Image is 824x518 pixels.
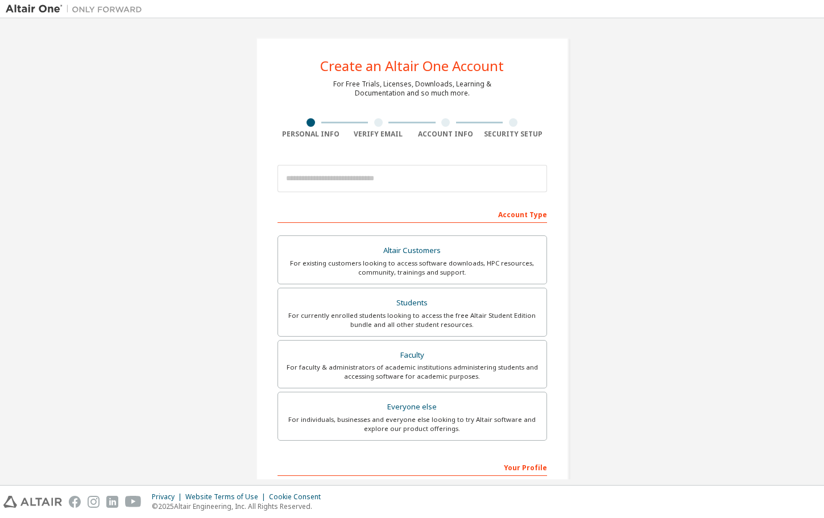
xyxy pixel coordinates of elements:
img: youtube.svg [125,496,142,508]
div: Students [285,295,540,311]
img: Altair One [6,3,148,15]
p: © 2025 Altair Engineering, Inc. All Rights Reserved. [152,502,328,511]
img: linkedin.svg [106,496,118,508]
div: Cookie Consent [269,492,328,502]
div: For currently enrolled students looking to access the free Altair Student Edition bundle and all ... [285,311,540,329]
div: For existing customers looking to access software downloads, HPC resources, community, trainings ... [285,259,540,277]
div: Your Profile [278,458,547,476]
div: Account Info [412,130,480,139]
div: Faculty [285,347,540,363]
div: Privacy [152,492,185,502]
div: Verify Email [345,130,412,139]
img: facebook.svg [69,496,81,508]
div: Everyone else [285,399,540,415]
div: Security Setup [479,130,547,139]
img: instagram.svg [88,496,100,508]
img: altair_logo.svg [3,496,62,508]
div: For individuals, businesses and everyone else looking to try Altair software and explore our prod... [285,415,540,433]
div: Personal Info [278,130,345,139]
div: For Free Trials, Licenses, Downloads, Learning & Documentation and so much more. [333,80,491,98]
div: Create an Altair One Account [320,59,504,73]
div: Altair Customers [285,243,540,259]
div: Website Terms of Use [185,492,269,502]
div: For faculty & administrators of academic institutions administering students and accessing softwa... [285,363,540,381]
div: Account Type [278,205,547,223]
